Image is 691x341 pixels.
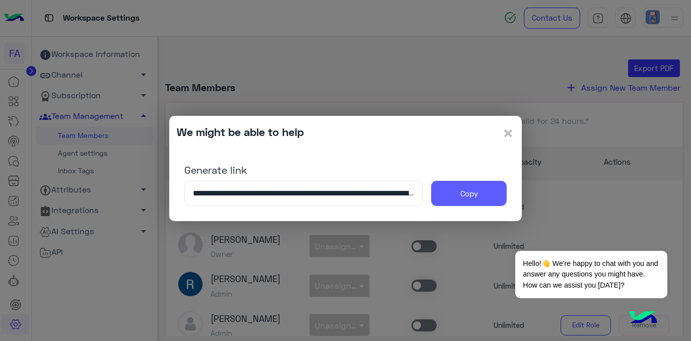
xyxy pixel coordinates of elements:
button: Close [502,123,514,143]
div: We might be able to help [177,123,304,140]
img: hulul-logo.png [626,301,661,336]
span: Hello!👋 We're happy to chat with you and answer any questions you might have. How can we assist y... [515,251,667,298]
button: Copy [431,181,507,206]
label: Generate link [184,162,247,177]
span: × [502,121,514,144]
